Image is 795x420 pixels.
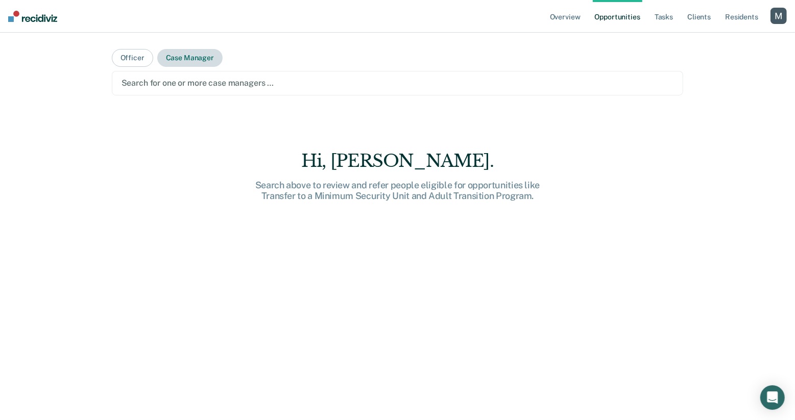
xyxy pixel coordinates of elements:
[112,49,153,67] button: Officer
[234,151,561,171] div: Hi, [PERSON_NAME].
[234,180,561,202] div: Search above to review and refer people eligible for opportunities like Transfer to a Minimum Sec...
[760,385,785,410] div: Open Intercom Messenger
[8,11,57,22] img: Recidiviz
[157,49,223,67] button: Case Manager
